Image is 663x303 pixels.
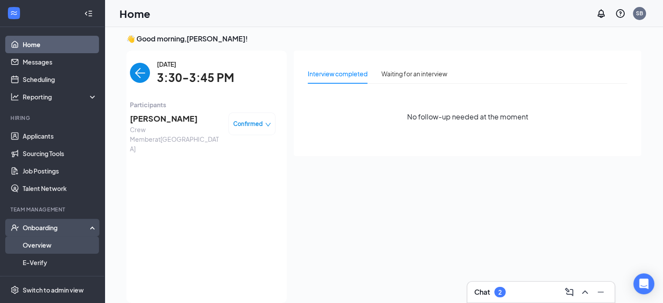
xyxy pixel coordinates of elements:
[233,119,263,128] span: Confirmed
[126,34,641,44] h3: 👋 Good morning, [PERSON_NAME] !
[594,285,608,299] button: Minimize
[130,125,221,153] span: Crew Member at [GEOGRAPHIC_DATA]
[10,286,19,294] svg: Settings
[381,69,447,78] div: Waiting for an interview
[10,92,19,101] svg: Analysis
[23,53,97,71] a: Messages
[130,100,275,109] span: Participants
[596,8,606,19] svg: Notifications
[265,122,271,128] span: down
[633,273,654,294] div: Open Intercom Messenger
[130,112,221,125] span: [PERSON_NAME]
[562,285,576,299] button: ComposeMessage
[23,180,97,197] a: Talent Network
[23,223,90,232] div: Onboarding
[474,287,490,297] h3: Chat
[615,8,626,19] svg: QuestionInfo
[23,145,97,162] a: Sourcing Tools
[578,285,592,299] button: ChevronUp
[23,71,97,88] a: Scheduling
[130,63,150,83] button: back-button
[23,286,84,294] div: Switch to admin view
[595,287,606,297] svg: Minimize
[10,9,18,17] svg: WorkstreamLogo
[157,59,234,69] span: [DATE]
[407,111,528,122] span: No follow-up needed at the moment
[23,162,97,180] a: Job Postings
[10,114,95,122] div: Hiring
[23,36,97,53] a: Home
[23,127,97,145] a: Applicants
[580,287,590,297] svg: ChevronUp
[84,9,93,18] svg: Collapse
[23,236,97,254] a: Overview
[564,287,575,297] svg: ComposeMessage
[10,223,19,232] svg: UserCheck
[308,69,367,78] div: Interview completed
[498,289,502,296] div: 2
[23,271,97,289] a: Onboarding Documents
[636,10,643,17] div: SB
[157,69,234,87] span: 3:30-3:45 PM
[23,254,97,271] a: E-Verify
[10,206,95,213] div: Team Management
[23,92,98,101] div: Reporting
[119,6,150,21] h1: Home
